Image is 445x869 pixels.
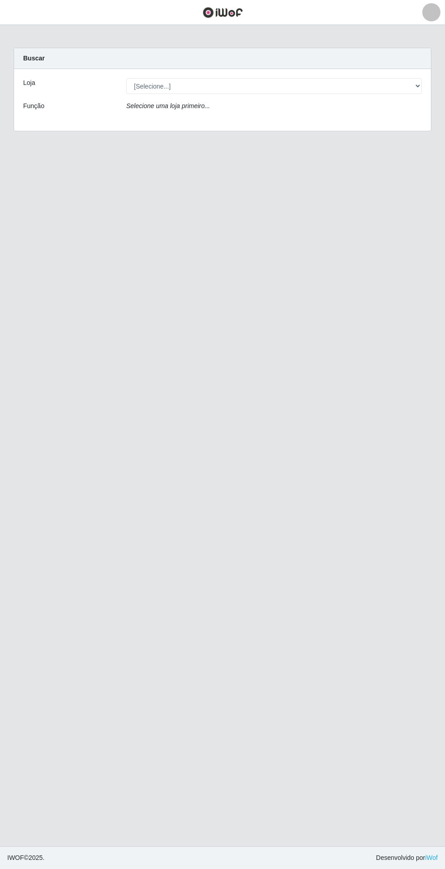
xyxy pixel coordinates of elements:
span: IWOF [7,854,24,861]
span: © 2025 . [7,853,44,863]
label: Função [23,101,44,111]
img: CoreUI Logo [203,7,243,18]
a: iWof [425,854,438,861]
span: Desenvolvido por [376,853,438,863]
i: Selecione uma loja primeiro... [126,102,210,109]
strong: Buscar [23,55,44,62]
label: Loja [23,78,35,88]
